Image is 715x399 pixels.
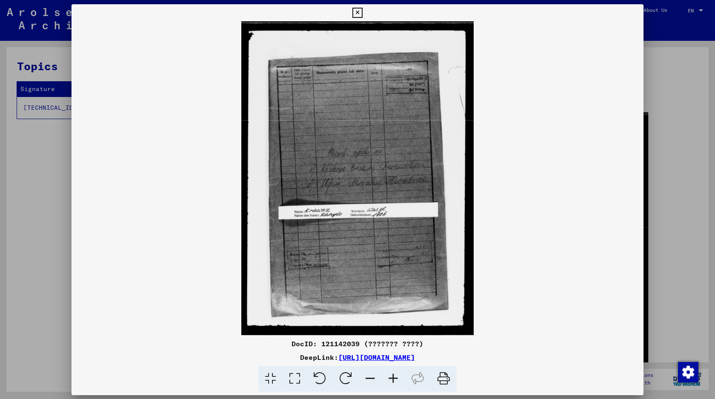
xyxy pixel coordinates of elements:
div: DocID: 121142039 (??????? ????) [71,339,643,349]
img: 001.jpg [71,21,643,335]
div: Change consent [678,362,698,382]
img: Change consent [678,362,698,382]
a: [URL][DOMAIN_NAME] [338,353,415,362]
div: DeepLink: [71,352,643,362]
